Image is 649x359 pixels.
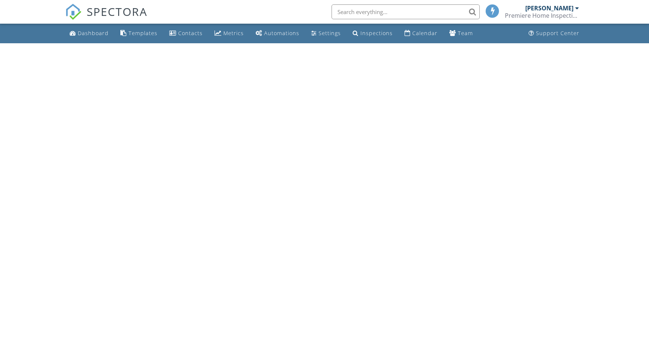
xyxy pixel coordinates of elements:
a: Dashboard [67,27,112,40]
a: SPECTORA [65,10,147,26]
input: Search everything... [332,4,480,19]
div: Premiere Home Inspections, LLC [505,12,579,19]
a: Automations (Basic) [253,27,302,40]
img: The Best Home Inspection Software - Spectora [65,4,81,20]
div: Contacts [178,30,203,37]
a: Metrics [212,27,247,40]
div: Team [458,30,473,37]
a: Inspections [350,27,396,40]
div: Support Center [536,30,579,37]
div: Dashboard [78,30,109,37]
div: Templates [129,30,157,37]
div: Settings [319,30,341,37]
a: Support Center [526,27,582,40]
a: Templates [117,27,160,40]
a: Team [446,27,476,40]
span: SPECTORA [87,4,147,19]
div: Metrics [223,30,244,37]
a: Contacts [166,27,206,40]
div: [PERSON_NAME] [525,4,573,12]
div: Automations [264,30,299,37]
a: Calendar [402,27,440,40]
div: Inspections [360,30,393,37]
a: Settings [308,27,344,40]
div: Calendar [412,30,437,37]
